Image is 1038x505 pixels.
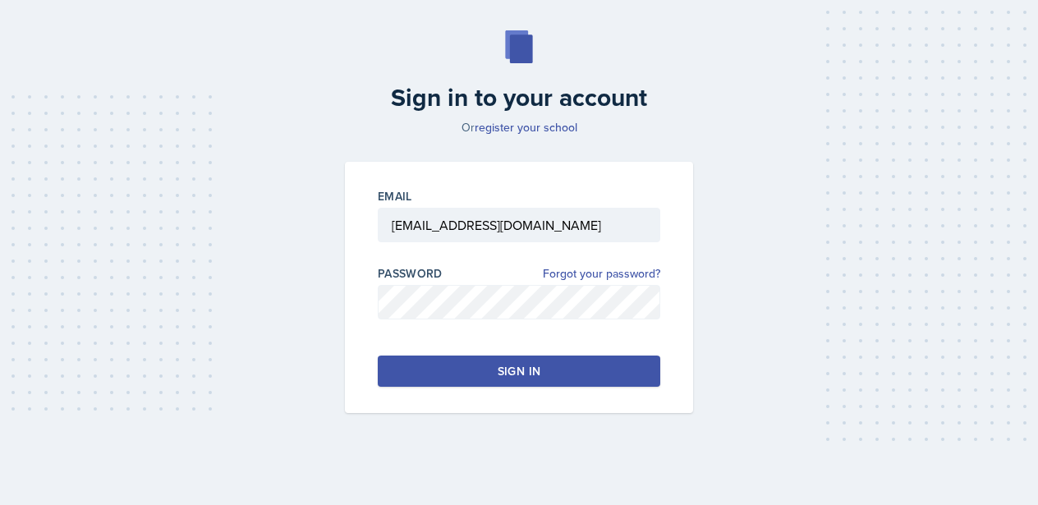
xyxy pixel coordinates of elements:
[543,265,660,282] a: Forgot your password?
[378,188,412,204] label: Email
[335,119,703,135] p: Or
[378,208,660,242] input: Email
[335,83,703,112] h2: Sign in to your account
[378,265,443,282] label: Password
[475,119,577,135] a: register your school
[498,363,540,379] div: Sign in
[378,356,660,387] button: Sign in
